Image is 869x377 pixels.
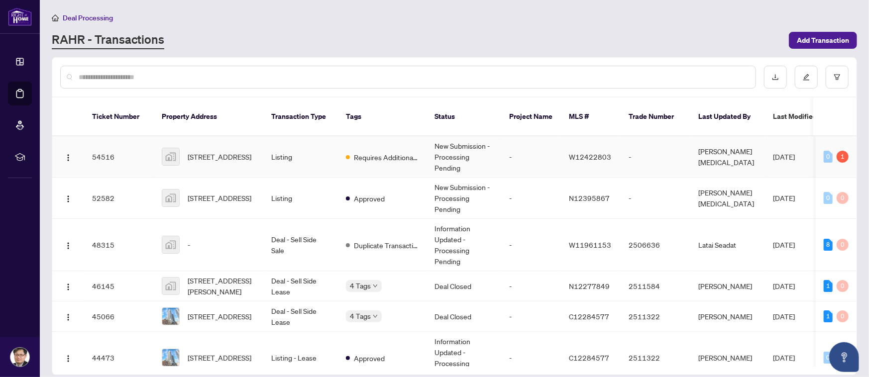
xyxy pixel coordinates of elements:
a: RAHR - Transactions [52,31,164,49]
td: Deal - Sell Side Lease [263,271,338,301]
span: [STREET_ADDRESS] [188,311,251,322]
th: Transaction Type [263,97,338,136]
span: down [373,283,378,288]
span: 4 Tags [350,310,371,322]
button: edit [795,66,818,89]
th: Ticket Number [84,97,154,136]
span: N12395867 [569,193,610,202]
span: [STREET_ADDRESS] [188,192,251,203]
span: [DATE] [773,282,795,290]
span: W12422803 [569,152,611,161]
button: Add Transaction [789,32,857,49]
td: Latai Seadat [690,219,765,271]
span: [DATE] [773,152,795,161]
button: Logo [60,278,76,294]
button: Logo [60,308,76,324]
img: Logo [64,313,72,321]
img: thumbnail-img [162,308,179,325]
button: download [764,66,787,89]
td: 45066 [84,301,154,332]
img: thumbnail-img [162,148,179,165]
td: - [501,219,561,271]
span: Add Transaction [797,32,849,48]
div: 0 [837,310,849,322]
td: 48315 [84,219,154,271]
td: Listing [263,136,338,178]
td: - [501,271,561,301]
span: [DATE] [773,193,795,202]
td: [PERSON_NAME][MEDICAL_DATA] [690,136,765,178]
img: thumbnail-img [162,236,179,253]
img: logo [8,7,32,26]
button: filter [826,66,849,89]
span: N12277849 [569,282,610,290]
span: C12284577 [569,353,609,362]
td: New Submission - Processing Pending [427,136,501,178]
span: [STREET_ADDRESS][PERSON_NAME] [188,275,255,297]
span: edit [803,74,810,81]
td: 2506636 [621,219,690,271]
img: Logo [64,355,72,363]
td: 52582 [84,178,154,219]
span: [STREET_ADDRESS] [188,352,251,363]
span: Last Modified Date [773,111,834,122]
td: [PERSON_NAME][MEDICAL_DATA] [690,178,765,219]
div: 0 [824,151,833,163]
span: [DATE] [773,312,795,321]
img: Logo [64,195,72,203]
th: Property Address [154,97,263,136]
span: - [188,239,190,250]
span: Approved [354,353,385,364]
td: - [501,301,561,332]
th: Trade Number [621,97,690,136]
span: filter [834,74,841,81]
td: Deal - Sell Side Lease [263,301,338,332]
div: 1 [837,151,849,163]
img: Logo [64,242,72,250]
td: 2511584 [621,271,690,301]
span: 4 Tags [350,280,371,291]
td: Information Updated - Processing Pending [427,219,501,271]
th: Status [427,97,501,136]
button: Logo [60,190,76,206]
td: - [501,178,561,219]
img: Profile Icon [10,348,29,367]
div: 0 [837,280,849,292]
img: thumbnail-img [162,189,179,206]
div: 1 [824,310,833,322]
th: MLS # [561,97,621,136]
span: [STREET_ADDRESS] [188,151,251,162]
td: - [621,136,690,178]
th: Last Modified Date [765,97,855,136]
td: 46145 [84,271,154,301]
td: - [621,178,690,219]
th: Project Name [501,97,561,136]
div: 8 [824,239,833,251]
img: Logo [64,283,72,291]
span: [DATE] [773,240,795,249]
td: Deal Closed [427,301,501,332]
span: Deal Processing [63,13,113,22]
th: Last Updated By [690,97,765,136]
button: Logo [60,149,76,165]
img: thumbnail-img [162,278,179,294]
button: Open asap [829,342,859,372]
div: 0 [837,192,849,204]
div: 1 [824,280,833,292]
span: Approved [354,193,385,204]
img: Logo [64,154,72,162]
span: home [52,14,59,21]
td: 2511322 [621,301,690,332]
div: 0 [824,352,833,364]
td: New Submission - Processing Pending [427,178,501,219]
div: 0 [824,192,833,204]
span: Requires Additional Docs [354,152,419,163]
td: [PERSON_NAME] [690,271,765,301]
span: down [373,314,378,319]
td: - [501,136,561,178]
th: Tags [338,97,427,136]
div: 0 [837,239,849,251]
td: Listing [263,178,338,219]
span: download [772,74,779,81]
td: 54516 [84,136,154,178]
